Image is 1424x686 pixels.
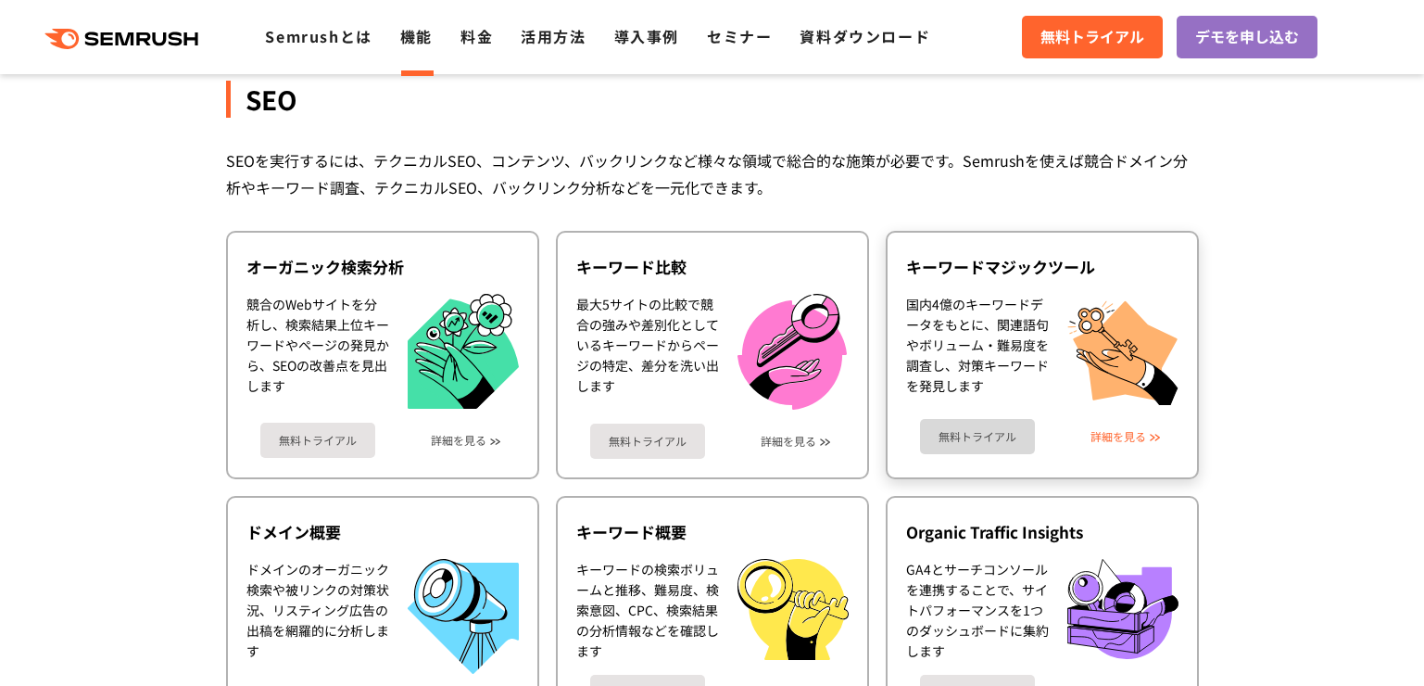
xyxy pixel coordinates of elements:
[408,294,519,410] img: オーガニック検索分析
[761,435,816,448] a: 詳細を見る
[460,25,493,47] a: 料金
[800,25,930,47] a: 資料ダウンロード
[707,25,772,47] a: セミナー
[737,559,849,660] img: キーワード概要
[1090,430,1146,443] a: 詳細を見る
[408,559,519,674] img: ドメイン概要
[246,559,389,674] div: ドメインのオーガニック検索や被リンクの対策状況、リスティング広告の出稿を網羅的に分析します
[1067,559,1178,659] img: Organic Traffic Insights
[226,147,1199,201] div: SEOを実行するには、テクニカルSEO、コンテンツ、バックリンクなど様々な領域で総合的な施策が必要です。Semrushを使えば競合ドメイン分析やキーワード調査、テクニカルSEO、バックリンク分析...
[576,521,849,543] div: キーワード概要
[1040,25,1144,49] span: 無料トライアル
[906,256,1178,278] div: キーワードマジックツール
[226,81,1199,118] div: SEO
[614,25,679,47] a: 導入事例
[590,424,705,459] a: 無料トライアル
[920,419,1035,454] a: 無料トライアル
[260,423,375,458] a: 無料トライアル
[400,25,433,47] a: 機能
[1067,294,1178,405] img: キーワードマジックツール
[1195,25,1299,49] span: デモを申し込む
[906,559,1049,661] div: GA4とサーチコンソールを連携することで、サイトパフォーマンスを1つのダッシュボードに集約します
[576,256,849,278] div: キーワード比較
[1177,16,1317,58] a: デモを申し込む
[737,294,847,410] img: キーワード比較
[521,25,586,47] a: 活用方法
[246,256,519,278] div: オーガニック検索分析
[576,294,719,410] div: 最大5サイトの比較で競合の強みや差別化としているキーワードからページの特定、差分を洗い出します
[1022,16,1163,58] a: 無料トライアル
[246,521,519,543] div: ドメイン概要
[431,434,486,447] a: 詳細を見る
[246,294,389,410] div: 競合のWebサイトを分析し、検索結果上位キーワードやページの発見から、SEOの改善点を見出します
[576,559,719,661] div: キーワードの検索ボリュームと推移、難易度、検索意図、CPC、検索結果の分析情報などを確認します
[906,294,1049,405] div: 国内4億のキーワードデータをもとに、関連語句やボリューム・難易度を調査し、対策キーワードを発見します
[906,521,1178,543] div: Organic Traffic Insights
[265,25,372,47] a: Semrushとは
